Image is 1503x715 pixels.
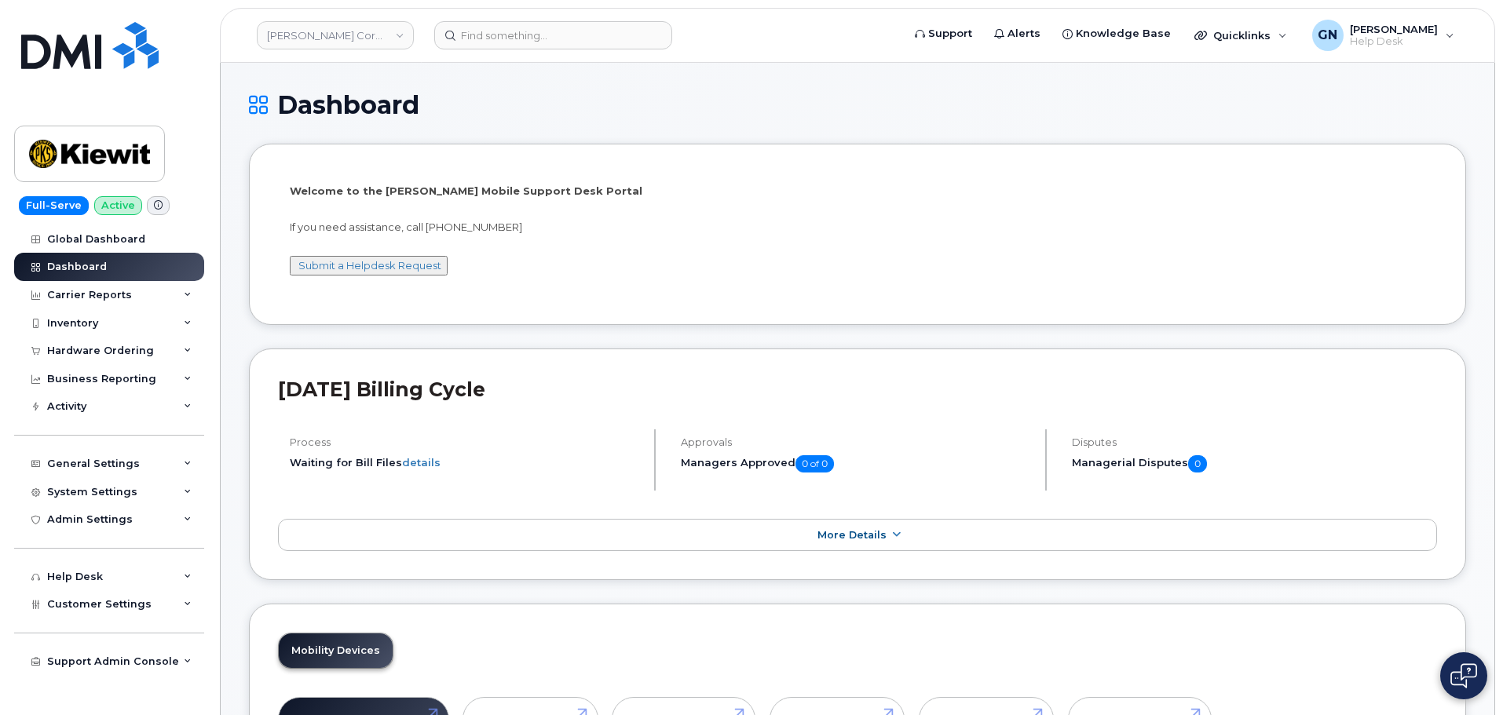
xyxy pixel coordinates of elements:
img: Open chat [1450,663,1477,688]
p: If you need assistance, call [PHONE_NUMBER] [290,220,1425,235]
a: details [402,456,441,469]
p: Welcome to the [PERSON_NAME] Mobile Support Desk Portal [290,184,1425,199]
span: 0 [1188,455,1207,472]
span: 0 of 0 [795,455,834,472]
button: Submit a Helpdesk Request [290,256,448,275]
a: Submit a Helpdesk Request [298,259,441,272]
h5: Managers Approved [681,455,1032,472]
h1: Dashboard [249,91,1466,119]
h4: Disputes [1072,436,1437,448]
h4: Approvals [681,436,1032,448]
h5: Managerial Disputes [1072,455,1437,472]
a: Mobility Devices [279,633,393,668]
h2: [DATE] Billing Cycle [278,378,1437,401]
span: More Details [817,529,887,541]
li: Waiting for Bill Files [290,455,641,470]
h4: Process [290,436,641,448]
